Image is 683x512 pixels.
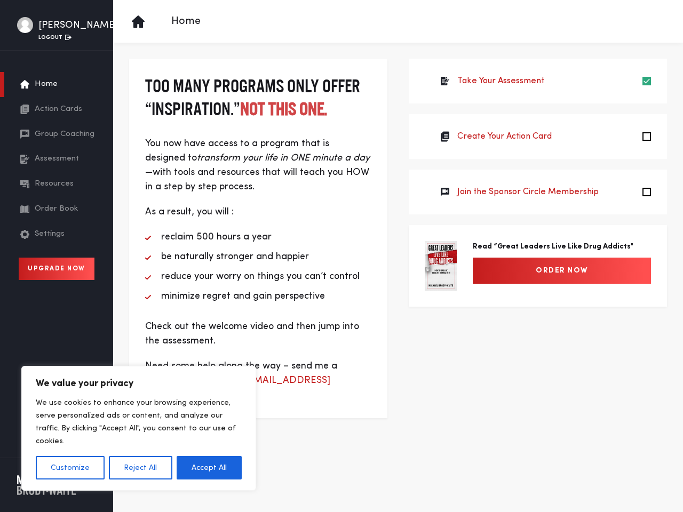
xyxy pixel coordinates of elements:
a: Action Cards [20,97,97,122]
p: As a result, you will : [145,205,371,219]
button: Reject All [109,456,172,479]
div: We value your privacy [21,366,256,491]
p: Home [161,13,201,29]
a: Order Book [20,197,97,222]
a: Take Your Assessment [457,75,544,87]
a: Home [20,72,97,97]
span: Action Cards [35,103,82,116]
span: Resources [35,178,74,190]
p: Check out the welcome video and then jump into the assessment. [145,319,371,348]
div: [PERSON_NAME] [38,18,118,33]
p: We use cookies to enhance your browsing experience, serve personalized ads or content, and analyz... [36,396,242,447]
strong: Not this one. [240,99,327,119]
button: Accept All [177,456,242,479]
li: reduce your worry on things you can’t control [145,269,371,284]
a: Create Your Action Card [457,130,552,143]
button: Customize [36,456,105,479]
span: Assessment [35,153,79,165]
span: Order Book [35,203,78,215]
span: Group Coaching [35,129,94,141]
a: Logout [38,35,72,40]
a: Settings [20,222,97,247]
a: Order Now [473,258,651,284]
a: Upgrade Now [19,258,94,280]
li: minimize regret and gain perspective [145,289,371,303]
em: transform your life in ONE minute a day [197,153,370,163]
p: Read “Great Leaders Live Like Drug Addicts" [473,241,651,252]
p: We value your privacy [36,377,242,390]
span: Home [35,78,58,91]
a: Join the Sponsor Circle Membership [457,186,599,198]
span: Settings [35,228,65,241]
li: be naturally stronger and happier [145,250,371,264]
h3: Too many programs only offer “inspiration.” [145,75,371,121]
li: reclaim 500 hours a year [145,230,371,244]
p: Need some help along the way – send me a note [145,359,371,402]
p: You now have access to a program that is designed to —with tools and resources that will teach yo... [145,137,371,194]
a: Assessment [20,147,97,172]
a: Group Coaching [20,122,97,147]
a: Resources [20,172,97,197]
